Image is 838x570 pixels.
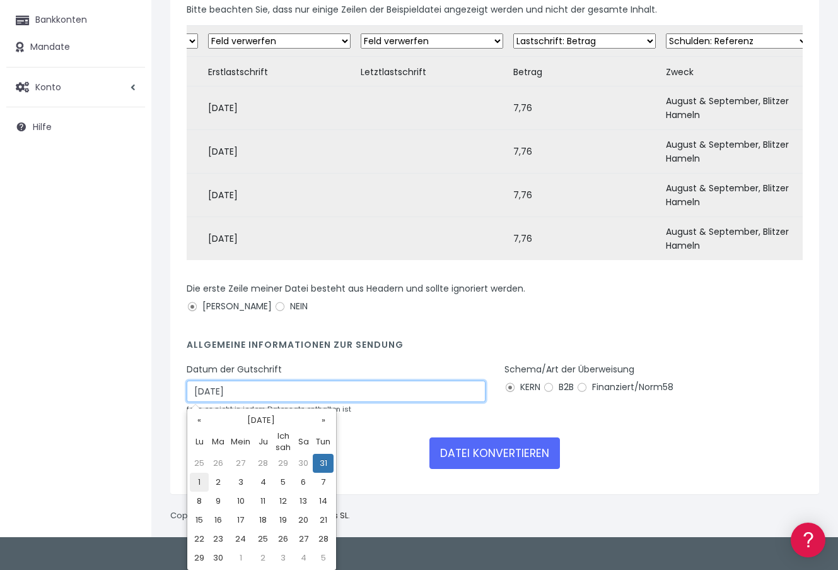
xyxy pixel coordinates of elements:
[187,338,404,351] font: Allgemeine Informationen zur Sendung
[301,552,306,564] font: 4
[298,457,308,469] font: 30
[260,495,265,507] font: 11
[279,514,287,526] font: 19
[513,145,532,158] font: 7,76
[666,225,789,252] font: August & September, Blitzer Hameln
[300,495,307,507] font: 13
[258,457,268,469] font: 28
[513,102,532,114] font: 7,76
[440,446,549,461] font: DATEI KONVERTIEREN
[13,183,92,195] font: Häufige Probleme
[194,552,204,564] font: 29
[213,457,223,469] font: 26
[592,381,673,393] font: Finanziert/Norm58
[320,457,327,469] font: 31
[187,404,351,414] font: falls es nicht in jedem Datensatz enthalten ist
[187,363,282,376] font: Datum der Gutschrift
[13,323,240,342] a: API
[13,271,240,290] a: Allgemein
[279,495,287,507] font: 12
[238,476,243,488] font: 3
[361,65,426,78] font: Letztlastschrift
[231,436,250,448] font: Mein
[13,338,240,360] button: Kontaktieren Sie uns
[214,514,222,526] font: 16
[6,34,145,61] a: Mandate
[156,366,243,373] font: ANGETRIEBEN VON ENCHANT
[213,533,223,545] font: 23
[13,163,50,175] font: Formate
[170,509,242,521] font: Copyright © 2025
[13,275,57,287] font: Allgemein
[513,232,532,245] font: 7,76
[240,552,242,564] font: 1
[6,74,145,100] a: Konto
[298,514,308,526] font: 20
[13,86,152,101] font: allgemeine Informationen
[208,102,238,114] font: [DATE]
[299,533,308,545] font: 27
[666,138,789,165] font: August & September, Blitzer Hameln
[197,414,201,426] font: «
[278,533,288,545] font: 26
[197,495,202,507] font: 8
[13,199,240,218] a: Video-Tutorials
[187,3,657,16] font: Bitte beachten Sie, dass nur einige Zeilen der Beispieldatei angezeigt werden und nicht der gesam...
[260,476,266,488] font: 4
[259,514,267,526] font: 18
[258,533,268,545] font: 25
[30,40,70,53] font: Mandate
[322,414,325,426] font: »
[208,232,238,245] font: [DATE]
[513,189,532,201] font: 7,76
[666,95,789,121] font: August & September, Blitzer Hameln
[236,457,245,469] font: 27
[13,203,79,215] font: Video-Tutorials
[13,107,240,127] a: allgemeine Informationen
[208,65,268,78] font: Erstlastschrift
[202,300,272,312] font: [PERSON_NAME]
[301,476,306,488] font: 6
[35,81,61,93] font: Konto
[194,533,204,545] font: 22
[237,514,244,526] font: 17
[298,436,309,448] font: Sa
[235,533,246,545] font: 24
[318,533,329,545] font: 28
[13,222,71,234] font: Firmenprofile
[213,552,223,564] font: 30
[195,514,203,526] font: 15
[83,13,169,25] font: Wissensdatenbank
[216,476,221,488] font: 2
[348,509,350,521] font: .
[13,218,240,238] a: Firmenprofile
[429,437,560,469] button: DATEI KONVERTIEREN
[13,302,95,316] font: Programmierer
[81,343,172,355] font: Kontaktieren Sie uns
[316,436,330,448] font: Tun
[321,476,325,488] font: 7
[194,457,204,469] font: 25
[281,552,286,564] font: 3
[504,363,634,376] font: Schema/Art der Überweisung
[212,436,224,448] font: Ma
[237,495,245,507] font: 10
[13,249,79,264] font: Abrechnung
[208,145,238,158] font: [DATE]
[520,381,540,393] font: KERN
[156,364,243,376] a: ANGETRIEBEN VON ENCHANT
[195,436,204,448] font: Lu
[260,552,265,564] font: 2
[13,111,127,123] font: allgemeine Informationen
[198,476,201,488] font: 1
[513,65,542,78] font: Betrag
[6,114,145,140] a: Hilfe
[33,121,52,133] font: Hilfe
[276,430,291,454] font: Ich sah
[6,7,145,33] a: Bankkonten
[319,495,327,507] font: 14
[35,13,87,26] font: Bankkonten
[278,457,288,469] font: 29
[320,514,327,526] font: 21
[13,179,240,199] a: Häufige Probleme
